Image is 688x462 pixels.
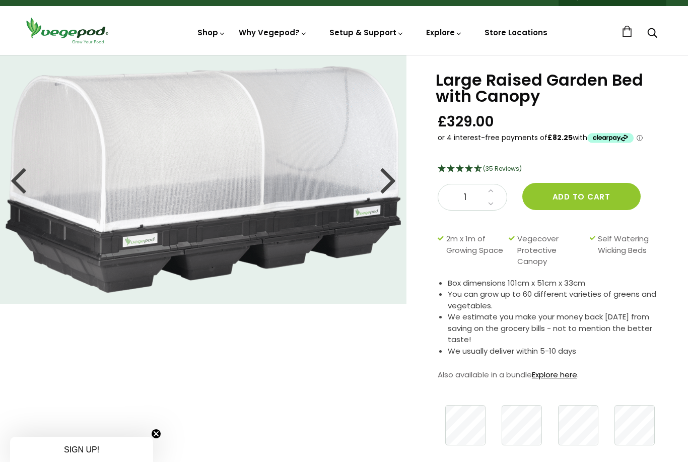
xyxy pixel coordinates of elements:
[448,311,663,346] li: We estimate you make your money back [DATE] from saving on the grocery bills - not to mention the...
[647,29,657,39] a: Search
[448,191,483,204] span: 1
[151,429,161,439] button: Close teaser
[22,16,112,45] img: Vegepod
[438,112,494,131] span: £329.00
[483,164,522,173] span: (35 Reviews)
[438,367,663,382] p: Also available in a bundle .
[448,346,663,357] li: We usually deliver within 5-10 days
[532,369,577,380] a: Explore here
[436,72,663,104] h1: Large Raised Garden Bed with Canopy
[329,27,404,38] a: Setup & Support
[438,163,663,176] div: 4.69 Stars - 35 Reviews
[517,233,585,268] span: Vegecover Protective Canopy
[197,27,226,38] a: Shop
[64,445,99,454] span: SIGN UP!
[6,66,401,293] img: Large Raised Garden Bed with Canopy
[485,184,497,197] a: Increase quantity by 1
[10,437,153,462] div: SIGN UP!Close teaser
[448,289,663,311] li: You can grow up to 60 different varieties of greens and vegetables.
[448,278,663,289] li: Box dimensions 101cm x 51cm x 33cm
[522,183,641,210] button: Add to cart
[485,27,547,38] a: Store Locations
[485,197,497,211] a: Decrease quantity by 1
[598,233,658,268] span: Self Watering Wicking Beds
[426,27,462,38] a: Explore
[239,27,307,38] a: Why Vegepod?
[446,233,504,268] span: 2m x 1m of Growing Space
